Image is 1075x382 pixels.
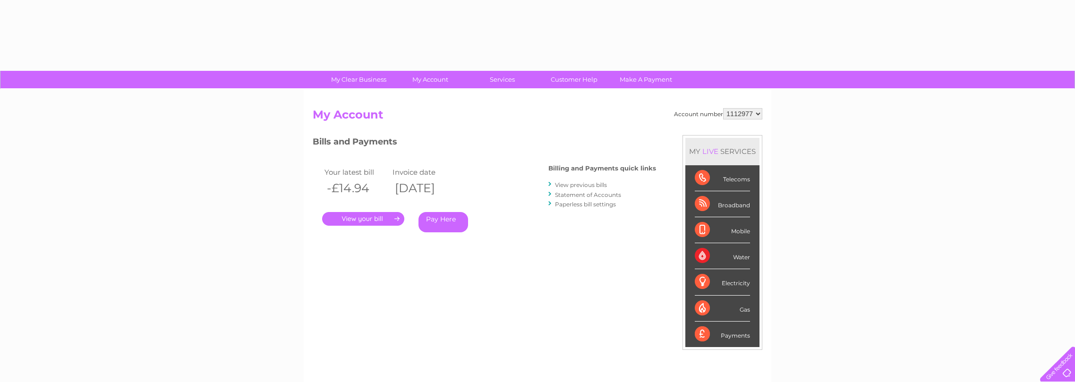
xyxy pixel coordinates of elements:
div: Payments [695,322,750,347]
div: MY SERVICES [685,138,759,165]
th: [DATE] [390,178,458,198]
h3: Bills and Payments [313,135,656,152]
td: Your latest bill [322,166,390,178]
h2: My Account [313,108,762,126]
div: Broadband [695,191,750,217]
a: My Clear Business [320,71,398,88]
div: LIVE [700,147,720,156]
div: Telecoms [695,165,750,191]
a: Make A Payment [607,71,685,88]
h4: Billing and Payments quick links [548,165,656,172]
a: Paperless bill settings [555,201,616,208]
div: Electricity [695,269,750,295]
td: Invoice date [390,166,458,178]
a: Services [463,71,541,88]
th: -£14.94 [322,178,390,198]
a: . [322,212,404,226]
div: Gas [695,296,750,322]
a: Customer Help [535,71,613,88]
div: Water [695,243,750,269]
a: View previous bills [555,181,607,188]
div: Mobile [695,217,750,243]
div: Account number [674,108,762,119]
a: Pay Here [418,212,468,232]
a: Statement of Accounts [555,191,621,198]
a: My Account [392,71,469,88]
